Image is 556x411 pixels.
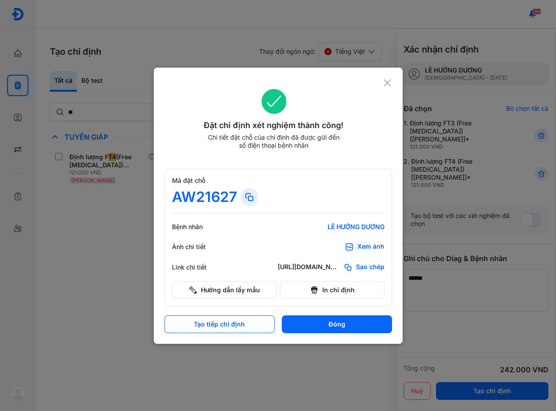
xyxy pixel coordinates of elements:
div: Đặt chỉ định xét nghiệm thành công! [164,119,384,132]
div: Ảnh chi tiết [172,243,225,251]
div: Mã đặt chỗ [172,177,384,185]
div: Bệnh nhân [172,223,225,231]
span: Sao chép [356,263,384,272]
div: Chi tiết đặt chỗ của chỉ định đã được gửi đến số điện thoại bệnh nhân [204,133,344,149]
button: Hướng dẫn lấy mẫu [172,281,276,299]
button: Tạo tiếp chỉ định [164,315,275,333]
div: AW21627 [172,188,237,206]
button: Đóng [282,315,392,333]
button: In chỉ định [280,281,384,299]
div: Link chi tiết [172,263,225,271]
div: Xem ảnh [357,242,384,251]
div: [URL][DOMAIN_NAME] [278,263,340,272]
div: LÊ HƯỚNG DƯƠNG [278,223,384,231]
